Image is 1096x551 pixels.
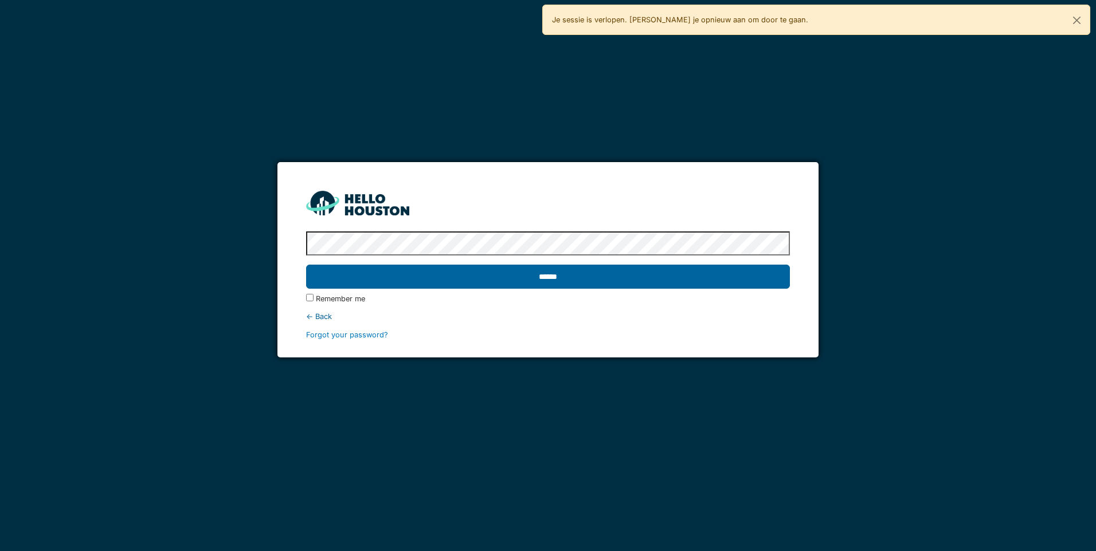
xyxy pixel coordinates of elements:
img: HH_line-BYnF2_Hg.png [306,191,409,215]
a: Forgot your password? [306,330,388,339]
label: Remember me [316,293,365,304]
button: Close [1064,5,1090,36]
div: ← Back [306,311,789,322]
div: Je sessie is verlopen. [PERSON_NAME] je opnieuw aan om door te gaan. [542,5,1090,35]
